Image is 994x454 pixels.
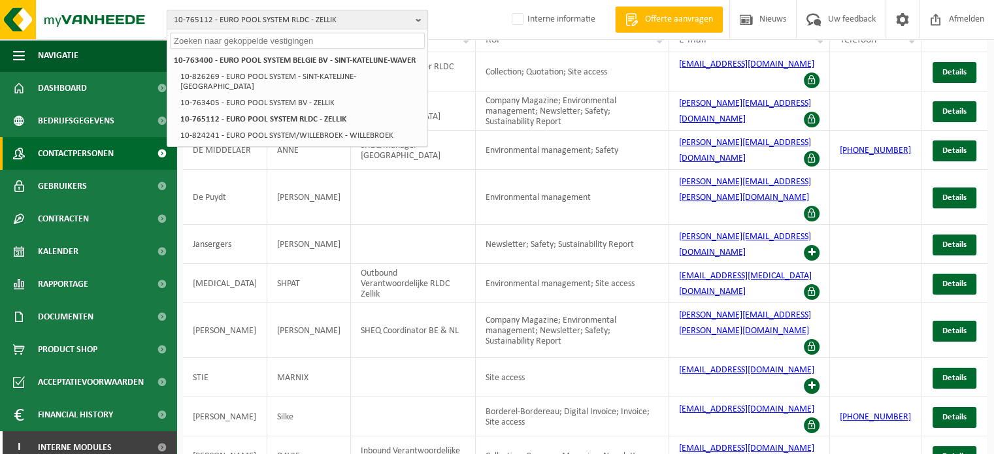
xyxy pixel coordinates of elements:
a: [PHONE_NUMBER] [840,412,911,422]
td: Outbound Verantwoordelijke RLDC Zellik [351,264,476,303]
span: Details [942,240,967,249]
td: SHEQ Manager [GEOGRAPHIC_DATA] [351,131,476,170]
li: 10-826269 - EURO POOL SYSTEM - SINT-KATELIJNE-[GEOGRAPHIC_DATA] [176,69,425,95]
strong: 10-763400 - EURO POOL SYSTEM BELGIE BV - SINT-KATELIJNE-WAVER [174,56,416,65]
span: 10-765112 - EURO POOL SYSTEM RLDC - ZELLIK [174,10,410,30]
span: Navigatie [38,39,78,72]
a: Details [933,235,976,255]
a: Offerte aanvragen [615,7,723,33]
td: ANNE [267,131,351,170]
td: Environmental management; Safety [476,131,669,170]
a: Details [933,368,976,389]
a: Details [933,62,976,83]
td: De Puydt [183,170,267,225]
td: [PERSON_NAME] [183,303,267,358]
span: Contactpersonen [38,137,114,170]
span: Offerte aanvragen [642,13,716,26]
td: Silke [267,397,351,436]
span: Telefoon [840,35,876,45]
a: [EMAIL_ADDRESS][DOMAIN_NAME] [679,365,814,375]
a: [PERSON_NAME][EMAIL_ADDRESS][DOMAIN_NAME] [679,138,811,163]
span: Details [942,107,967,116]
td: SHEQ Coordinator BE & NL [351,303,476,358]
td: Jansergers [183,225,267,264]
a: Details [933,321,976,342]
span: Rol [486,35,499,45]
span: Details [942,374,967,382]
span: Dashboard [38,72,87,105]
td: Collection; Quotation; Site access [476,52,669,91]
a: [PERSON_NAME][EMAIL_ADDRESS][PERSON_NAME][DOMAIN_NAME] [679,177,811,203]
td: DE MIDDELAER [183,131,267,170]
a: Details [933,407,976,428]
td: Site access [476,358,669,397]
a: [PERSON_NAME][EMAIL_ADDRESS][PERSON_NAME][DOMAIN_NAME] [679,310,811,336]
li: 10-765112 - EURO POOL SYSTEM RLDC - ZELLIK [176,111,425,127]
span: Contracten [38,203,89,235]
span: Details [942,280,967,288]
td: Environmental management [476,170,669,225]
td: Company Magazine; Environmental management; Newsletter; Safety; Sustainability Report [476,303,669,358]
td: SHPAT [267,264,351,303]
td: [MEDICAL_DATA] [183,264,267,303]
span: Acceptatievoorwaarden [38,366,144,398]
span: Gebruikers [38,170,87,203]
td: [PERSON_NAME] [183,397,267,436]
td: [PERSON_NAME] [267,225,351,264]
td: Borderel-Bordereau; Digital Invoice; Invoice; Site access [476,397,669,436]
span: Details [942,68,967,76]
a: [EMAIL_ADDRESS][MEDICAL_DATA][DOMAIN_NAME] [679,271,812,297]
span: Details [942,413,967,421]
label: Interne informatie [509,10,595,29]
span: Details [942,146,967,155]
a: Details [933,101,976,122]
td: STIE [183,358,267,397]
a: [EMAIL_ADDRESS][DOMAIN_NAME] [679,444,814,453]
td: Environmental management; Site access [476,264,669,303]
li: 10-824241 - EURO POOL SYSTEM/WILLEBROEK - WILLEBROEK [176,127,425,144]
span: Details [942,327,967,335]
td: MARNIX [267,358,351,397]
a: [EMAIL_ADDRESS][DOMAIN_NAME] [679,59,814,69]
td: Company Magazine; Environmental management; Newsletter; Safety; Sustainability Report [476,91,669,131]
a: [PERSON_NAME][EMAIL_ADDRESS][DOMAIN_NAME] [679,99,811,124]
td: [PERSON_NAME] [267,303,351,358]
a: Details [933,187,976,208]
a: [EMAIL_ADDRESS][DOMAIN_NAME] [679,404,814,414]
span: Financial History [38,398,113,431]
a: [PHONE_NUMBER] [840,146,911,155]
a: [PERSON_NAME][EMAIL_ADDRESS][DOMAIN_NAME] [679,232,811,257]
span: Rapportage [38,268,88,300]
td: Newsletter; Safety; Sustainability Report [476,225,669,264]
a: Details [933,274,976,295]
a: Details [933,140,976,161]
span: Details [942,193,967,202]
span: E-mail [679,35,706,45]
td: [PERSON_NAME] [267,170,351,225]
span: Documenten [38,300,93,333]
span: Kalender [38,235,78,268]
button: 10-765112 - EURO POOL SYSTEM RLDC - ZELLIK [167,10,428,29]
span: Product Shop [38,333,97,366]
li: 10-763405 - EURO POOL SYSTEM BV - ZELLIK [176,95,425,111]
span: Bedrijfsgegevens [38,105,114,137]
input: Zoeken naar gekoppelde vestigingen [170,33,425,49]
